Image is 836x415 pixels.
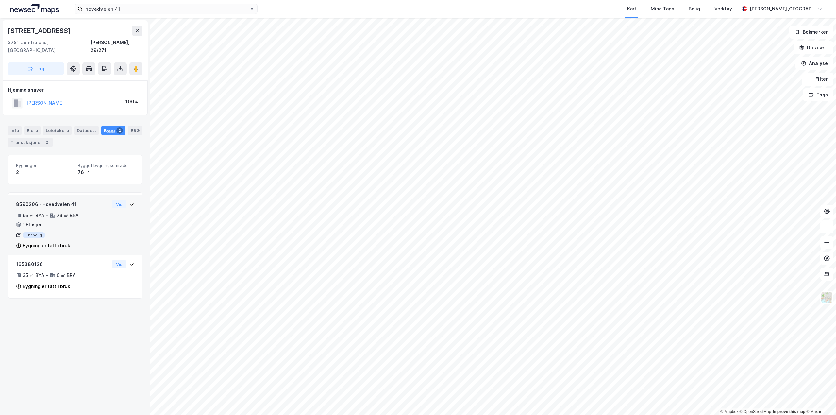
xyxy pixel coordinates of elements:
div: Verktøy [714,5,732,13]
span: Bygget bygningsområde [78,163,134,168]
div: [PERSON_NAME], 29/271 [91,39,142,54]
div: • [46,213,48,218]
div: 2 [43,139,50,146]
div: Bygg [101,126,125,135]
input: Søk på adresse, matrikkel, gårdeiere, leietakere eller personer [83,4,249,14]
a: OpenStreetMap [740,409,771,414]
div: 76 ㎡ BRA [57,212,79,219]
div: 35 ㎡ BYA [23,271,44,279]
button: Datasett [794,41,833,54]
div: 2 [16,168,73,176]
button: Filter [802,73,833,86]
iframe: Chat Widget [803,384,836,415]
button: Analyse [795,57,833,70]
div: Eiere [24,126,41,135]
div: Hjemmelshaver [8,86,142,94]
div: Datasett [74,126,99,135]
img: Z [821,291,833,304]
div: 8590206 - Hovedveien 41 [16,200,109,208]
div: Bygning er tatt i bruk [23,242,70,250]
button: Vis [112,200,126,208]
div: • [46,273,48,278]
button: Tags [803,88,833,101]
div: [PERSON_NAME][GEOGRAPHIC_DATA] [750,5,815,13]
div: Leietakere [43,126,72,135]
div: [STREET_ADDRESS] [8,26,72,36]
div: Kart [627,5,636,13]
div: 2 [116,127,123,134]
div: 3781, Jomfruland, [GEOGRAPHIC_DATA] [8,39,91,54]
div: 76 ㎡ [78,168,134,176]
button: Bokmerker [789,26,833,39]
a: Improve this map [773,409,805,414]
button: Vis [112,260,126,268]
div: Transaksjoner [8,138,53,147]
div: 100% [125,98,138,106]
div: Bygning er tatt i bruk [23,283,70,290]
div: Bolig [689,5,700,13]
div: 1 Etasjer [23,221,42,229]
button: Tag [8,62,64,75]
span: Bygninger [16,163,73,168]
a: Mapbox [720,409,738,414]
img: logo.a4113a55bc3d86da70a041830d287a7e.svg [10,4,59,14]
div: 0 ㎡ BRA [57,271,76,279]
div: ESG [128,126,142,135]
div: 165380126 [16,260,109,268]
div: Info [8,126,22,135]
div: Mine Tags [651,5,674,13]
div: 95 ㎡ BYA [23,212,44,219]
